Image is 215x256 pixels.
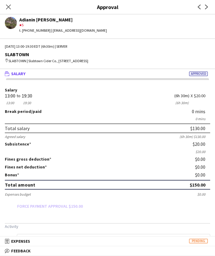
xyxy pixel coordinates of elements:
[11,248,31,254] span: Feedback
[5,88,210,92] label: Salary
[5,109,42,114] label: /paid
[5,58,210,64] div: SLABTOWN | Slabtown Cider Co., [STREET_ADDRESS]
[5,149,210,154] div: $20.00
[191,94,193,98] div: X
[19,28,107,33] div: t. [PHONE_NUMBER] | [EMAIL_ADDRESS][DOMAIN_NAME]
[11,238,30,244] span: Expenses
[179,134,210,139] div: (6h 30m) $130.00
[174,94,189,98] div: 6h 30m
[5,44,210,49] div: [DATE] 13:00-19:30 EDT (6h30m) | SERVER
[192,109,210,114] div: 0 mins
[22,101,32,105] div: 19:30
[5,182,35,188] div: Total amount
[5,101,15,105] div: 13:00
[193,141,210,147] div: $20.00
[197,192,210,197] div: $0.00
[5,141,31,147] label: Subsistence
[22,94,32,98] div: 19:30
[5,172,19,178] label: Bonus
[5,94,15,98] div: 13:00
[5,164,47,170] label: Fines net deduction
[174,101,189,105] div: 6h 30m
[190,125,205,131] div: $130.00
[194,94,210,98] div: $20.00
[17,94,20,98] div: to
[19,17,107,22] div: Adianin [PERSON_NAME]
[19,22,107,28] div: 5
[5,109,31,114] span: Break period
[189,239,208,243] span: Pending
[5,117,210,121] div: 0 mins
[5,224,210,229] h3: Activity
[190,182,205,188] div: $150.00
[195,164,210,170] div: $0.00
[5,134,25,139] div: Agreed salary
[5,156,51,162] label: Fines gross deduction
[5,52,210,57] div: SLABTOWN
[195,172,210,178] div: $0.00
[5,192,31,197] div: Expenses budget
[189,72,208,76] span: Approved
[11,71,26,76] span: Salary
[195,156,210,162] div: $0.00
[5,125,30,131] div: Total salary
